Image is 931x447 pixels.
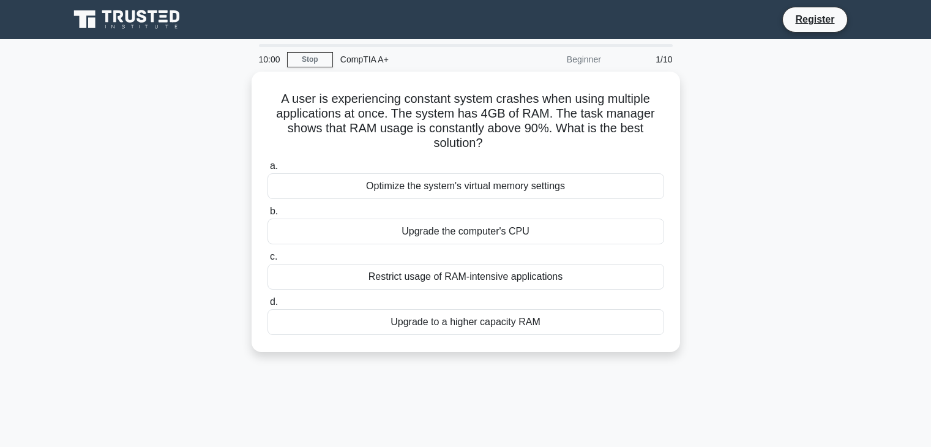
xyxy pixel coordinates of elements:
a: Register [788,12,842,27]
div: Upgrade to a higher capacity RAM [267,309,664,335]
span: a. [270,160,278,171]
h5: A user is experiencing constant system crashes when using multiple applications at once. The syst... [266,91,665,151]
div: CompTIA A+ [333,47,501,72]
span: d. [270,296,278,307]
a: Stop [287,52,333,67]
div: Optimize the system's virtual memory settings [267,173,664,199]
div: 10:00 [252,47,287,72]
span: c. [270,251,277,261]
div: Beginner [501,47,608,72]
div: Upgrade the computer's CPU [267,219,664,244]
div: Restrict usage of RAM-intensive applications [267,264,664,290]
span: b. [270,206,278,216]
div: 1/10 [608,47,680,72]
